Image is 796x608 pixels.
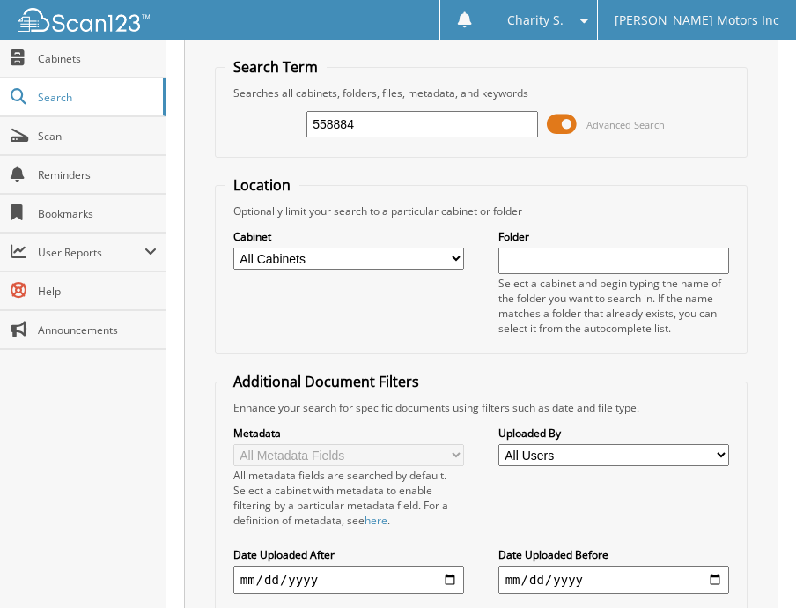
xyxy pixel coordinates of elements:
[498,426,730,441] label: Uploaded By
[498,566,730,594] input: end
[38,129,157,144] span: Scan
[365,513,387,528] a: here
[225,400,739,415] div: Enhance your search for specific documents using filters such as date and file type.
[615,15,779,26] span: [PERSON_NAME] Motors Inc
[233,426,465,441] label: Metadata
[507,15,564,26] span: Charity S.
[38,167,157,182] span: Reminders
[38,323,157,337] span: Announcements
[708,523,796,608] iframe: Chat Widget
[225,57,327,77] legend: Search Term
[38,284,157,299] span: Help
[225,175,299,195] legend: Location
[498,229,730,244] label: Folder
[233,547,465,562] label: Date Uploaded After
[225,204,739,219] div: Optionally limit your search to a particular cabinet or folder
[225,372,428,391] legend: Additional Document Filters
[225,85,739,100] div: Searches all cabinets, folders, files, metadata, and keywords
[38,51,157,66] span: Cabinets
[233,229,465,244] label: Cabinet
[586,118,665,131] span: Advanced Search
[233,468,465,528] div: All metadata fields are searched by default. Select a cabinet with metadata to enable filtering b...
[38,90,154,105] span: Search
[498,276,730,336] div: Select a cabinet and begin typing the name of the folder you want to search in. If the name match...
[38,245,144,260] span: User Reports
[18,8,150,32] img: scan123-logo-white.svg
[233,566,465,594] input: start
[498,547,730,562] label: Date Uploaded Before
[38,206,157,221] span: Bookmarks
